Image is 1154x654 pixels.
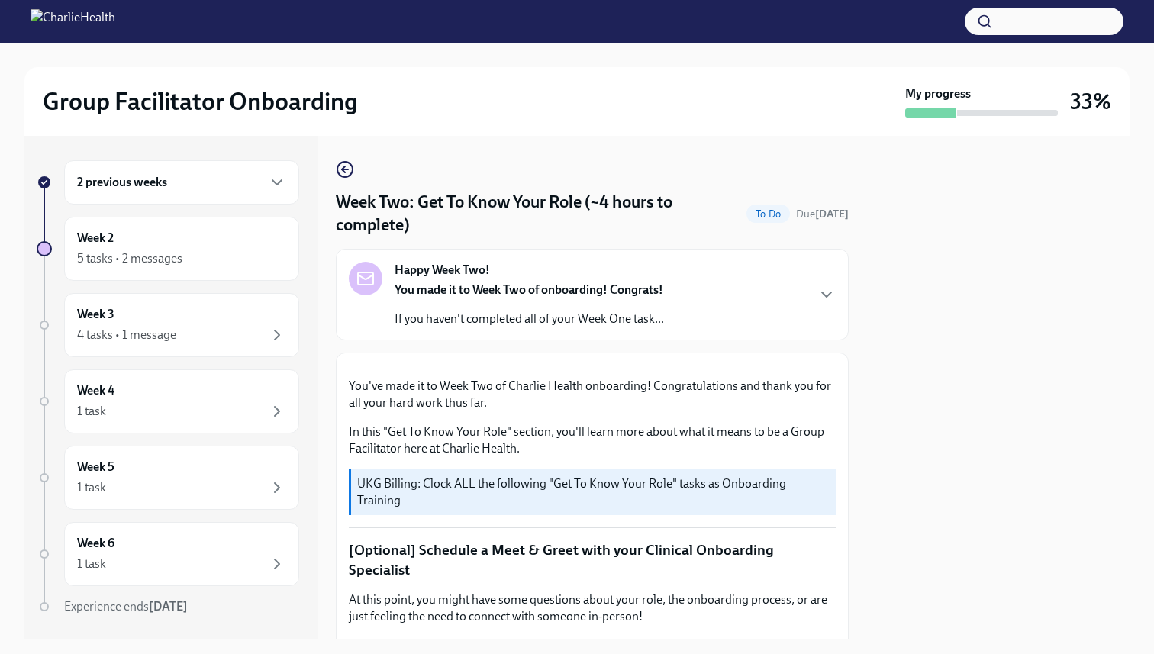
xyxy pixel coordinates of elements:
[77,230,114,246] h6: Week 2
[37,446,299,510] a: Week 51 task
[37,522,299,586] a: Week 61 task
[357,475,830,509] p: UKG Billing: Clock ALL the following "Get To Know Your Role" tasks as Onboarding Training
[77,382,114,399] h6: Week 4
[796,208,849,221] span: Due
[349,424,836,457] p: In this "Get To Know Your Role" section, you'll learn more about what it means to be a Group Faci...
[746,208,790,220] span: To Do
[395,311,664,327] p: If you haven't completed all of your Week One task...
[815,208,849,221] strong: [DATE]
[37,293,299,357] a: Week 34 tasks • 1 message
[349,591,836,625] p: At this point, you might have some questions about your role, the onboarding process, or are just...
[905,85,971,102] strong: My progress
[77,403,106,420] div: 1 task
[77,556,106,572] div: 1 task
[77,306,114,323] h6: Week 3
[64,599,188,614] span: Experience ends
[37,217,299,281] a: Week 25 tasks • 2 messages
[77,459,114,475] h6: Week 5
[77,535,114,552] h6: Week 6
[1070,88,1111,115] h3: 33%
[149,599,188,614] strong: [DATE]
[336,191,740,237] h4: Week Two: Get To Know Your Role (~4 hours to complete)
[43,86,358,117] h2: Group Facilitator Onboarding
[64,160,299,205] div: 2 previous weeks
[77,479,106,496] div: 1 task
[395,262,490,279] strong: Happy Week Two!
[31,9,115,34] img: CharlieHealth
[37,369,299,433] a: Week 41 task
[77,327,176,343] div: 4 tasks • 1 message
[796,207,849,221] span: September 29th, 2025 10:00
[77,250,182,267] div: 5 tasks • 2 messages
[349,378,836,411] p: You've made it to Week Two of Charlie Health onboarding! Congratulations and thank you for all yo...
[395,282,663,297] strong: You made it to Week Two of onboarding! Congrats!
[77,174,167,191] h6: 2 previous weeks
[349,540,836,579] p: [Optional] Schedule a Meet & Greet with your Clinical Onboarding Specialist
